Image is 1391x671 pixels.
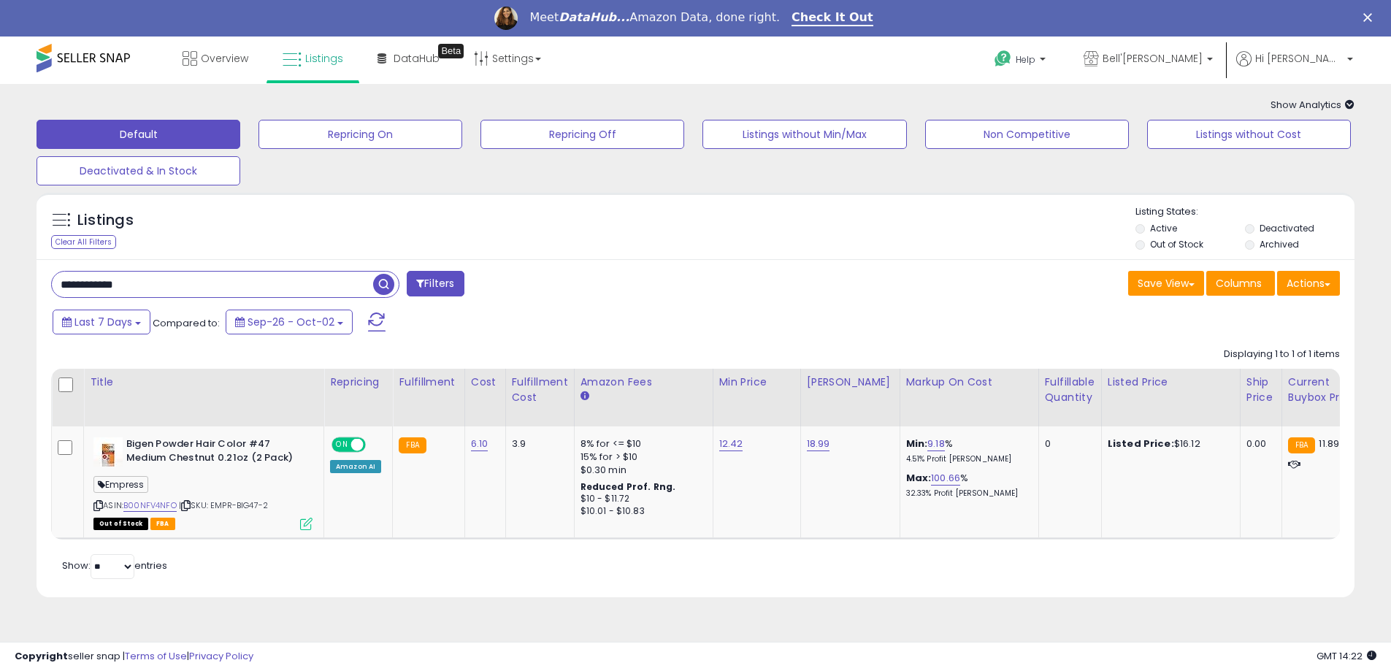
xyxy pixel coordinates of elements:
a: 6.10 [471,437,488,451]
div: Repricing [330,375,386,390]
span: 2025-10-10 14:22 GMT [1317,649,1376,663]
div: Fulfillment Cost [512,375,568,405]
strong: Copyright [15,649,68,663]
div: 3.9 [512,437,563,450]
div: Fulfillment [399,375,458,390]
div: Displaying 1 to 1 of 1 items [1224,348,1340,361]
button: Sep-26 - Oct-02 [226,310,353,334]
div: Amazon Fees [580,375,707,390]
div: Markup on Cost [906,375,1032,390]
span: Hi [PERSON_NAME] [1255,51,1343,66]
span: FBA [150,518,175,530]
button: Filters [407,271,464,296]
b: Max: [906,471,932,485]
span: Empress [93,476,148,493]
div: Tooltip anchor [438,44,464,58]
label: Archived [1260,238,1299,250]
small: FBA [1288,437,1315,453]
span: Show: entries [62,559,167,572]
b: Bigen Powder Hair Color #47 Medium Chestnut 0.21oz (2 Pack) [126,437,304,468]
small: Amazon Fees. [580,390,589,403]
button: Listings without Cost [1147,120,1351,149]
b: Min: [906,437,928,450]
div: [PERSON_NAME] [807,375,894,390]
span: Help [1016,53,1035,66]
i: DataHub... [559,10,629,24]
div: Current Buybox Price [1288,375,1363,405]
a: DataHub [367,37,451,80]
div: $16.12 [1108,437,1229,450]
div: ASIN: [93,437,313,529]
a: Hi [PERSON_NAME] [1236,51,1353,84]
a: B00NFV4NFO [123,499,177,512]
a: 100.66 [931,471,960,486]
button: Non Competitive [925,120,1129,149]
span: Bell'[PERSON_NAME] [1103,51,1203,66]
div: Ship Price [1246,375,1276,405]
p: 32.33% Profit [PERSON_NAME] [906,488,1027,499]
span: Columns [1216,276,1262,291]
span: OFF [364,439,387,451]
div: Clear All Filters [51,235,116,249]
div: $10 - $11.72 [580,493,702,505]
a: Settings [463,37,552,80]
button: Deactivated & In Stock [37,156,240,185]
span: 11.89 [1319,437,1339,450]
button: Repricing On [258,120,462,149]
div: Amazon AI [330,460,381,473]
a: Bell'[PERSON_NAME] [1073,37,1224,84]
div: $0.30 min [580,464,702,477]
img: 41gQm0134ZL._SL40_.jpg [93,437,123,467]
div: 15% for > $10 [580,450,702,464]
b: Reduced Prof. Rng. [580,480,676,493]
div: % [906,437,1027,464]
a: Help [983,39,1060,84]
span: DataHub [394,51,440,66]
div: Title [90,375,318,390]
span: Last 7 Days [74,315,132,329]
div: 8% for <= $10 [580,437,702,450]
div: 0 [1045,437,1090,450]
i: Get Help [994,50,1012,68]
span: Compared to: [153,316,220,330]
div: $10.01 - $10.83 [580,505,702,518]
h5: Listings [77,210,134,231]
a: 9.18 [927,437,945,451]
div: 0.00 [1246,437,1271,450]
p: Listing States: [1135,205,1354,219]
p: 4.51% Profit [PERSON_NAME] [906,454,1027,464]
button: Listings without Min/Max [702,120,906,149]
div: seller snap | | [15,650,253,664]
span: ON [333,439,351,451]
button: Save View [1128,271,1204,296]
label: Deactivated [1260,222,1314,234]
th: The percentage added to the cost of goods (COGS) that forms the calculator for Min & Max prices. [900,369,1038,426]
button: Repricing Off [480,120,684,149]
span: Show Analytics [1271,98,1354,112]
div: Fulfillable Quantity [1045,375,1095,405]
div: % [906,472,1027,499]
span: Overview [201,51,248,66]
small: FBA [399,437,426,453]
a: 12.42 [719,437,743,451]
span: All listings that are currently out of stock and unavailable for purchase on Amazon [93,518,148,530]
label: Out of Stock [1150,238,1203,250]
a: Listings [272,37,354,80]
button: Last 7 Days [53,310,150,334]
span: Listings [305,51,343,66]
span: | SKU: EMPR-BIG47-2 [179,499,268,511]
a: Overview [172,37,259,80]
span: Sep-26 - Oct-02 [248,315,334,329]
b: Listed Price: [1108,437,1174,450]
div: Listed Price [1108,375,1234,390]
div: Min Price [719,375,794,390]
button: Default [37,120,240,149]
div: Cost [471,375,499,390]
div: Meet Amazon Data, done right. [529,10,780,25]
img: Profile image for Georgie [494,7,518,30]
a: Privacy Policy [189,649,253,663]
div: Close [1363,13,1378,22]
a: 18.99 [807,437,830,451]
button: Actions [1277,271,1340,296]
label: Active [1150,222,1177,234]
